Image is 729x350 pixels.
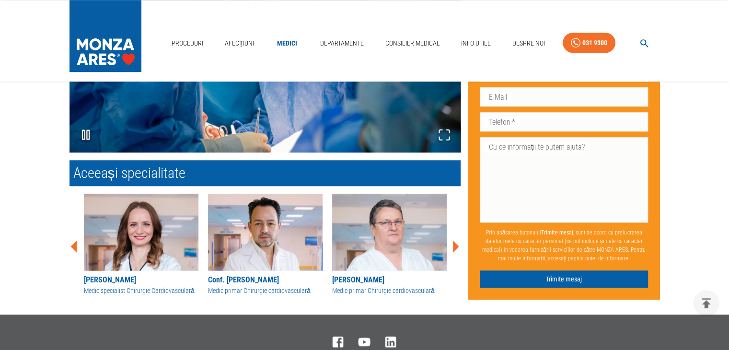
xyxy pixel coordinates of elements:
a: Afecțiuni [221,34,258,53]
a: Conf. [PERSON_NAME]Medic primar Chirurgie cardiovasculară [208,194,323,296]
a: 031 9300 [563,33,615,53]
a: [PERSON_NAME]Medic specialist Chirurgie Cardiovasculară [84,194,198,296]
a: [PERSON_NAME]Medic primar Chirurgie cardiovasculară [332,194,447,296]
div: 031 9300 [582,37,607,49]
h2: Aceeași specialitate [69,160,461,186]
a: Despre Noi [509,34,549,53]
div: [PERSON_NAME] [84,274,198,286]
button: Play or Pause Slideshow [69,118,102,152]
b: Trimite mesaj [541,229,573,235]
a: Info Utile [457,34,495,53]
button: delete [693,290,719,316]
button: Open Fullscreen [428,118,461,152]
button: Trimite mesaj [480,270,648,288]
div: Medic primar Chirurgie cardiovasculară [208,286,323,296]
p: Prin apăsarea butonului , sunt de acord cu prelucrarea datelor mele cu caracter personal (ce pot ... [480,224,648,266]
div: Medic primar Chirurgie cardiovasculară [332,286,447,296]
a: Consilier Medical [381,34,443,53]
a: Departamente [316,34,368,53]
div: Conf. [PERSON_NAME] [208,274,323,286]
a: Medici [272,34,302,53]
a: Proceduri [168,34,207,53]
div: [PERSON_NAME] [332,274,447,286]
div: Medic specialist Chirurgie Cardiovasculară [84,286,198,296]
